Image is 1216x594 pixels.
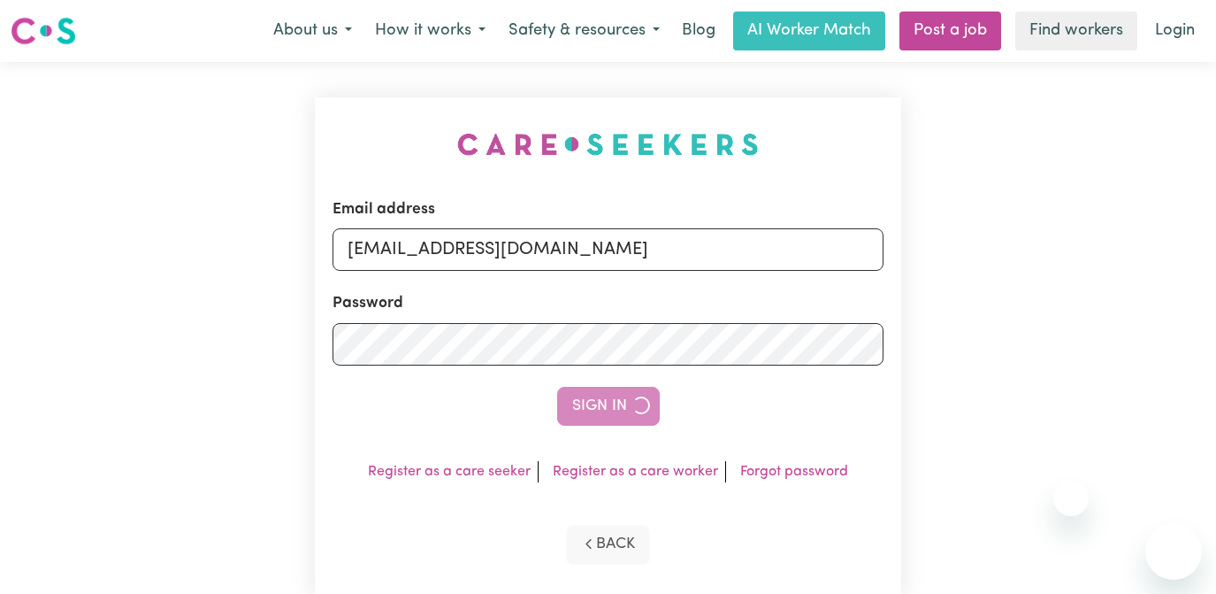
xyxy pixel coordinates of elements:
[740,465,848,479] a: Forgot password
[1145,523,1202,580] iframe: Button to launch messaging window
[11,11,76,51] a: Careseekers logo
[363,12,497,50] button: How it works
[497,12,671,50] button: Safety & resources
[11,15,76,47] img: Careseekers logo
[368,465,531,479] a: Register as a care seeker
[899,12,1001,50] a: Post a job
[333,228,884,271] input: Email address
[1053,481,1089,516] iframe: Close message
[333,292,403,315] label: Password
[553,465,718,479] a: Register as a care worker
[1015,12,1137,50] a: Find workers
[671,12,726,50] a: Blog
[333,198,435,221] label: Email address
[733,12,885,50] a: AI Worker Match
[262,12,363,50] button: About us
[1144,12,1205,50] a: Login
